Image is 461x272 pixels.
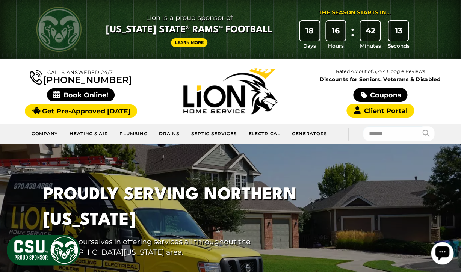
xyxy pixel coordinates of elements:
a: Drains [153,127,185,141]
span: Seconds [387,42,409,50]
h1: PROUDLY SERVING NORTHERN [US_STATE] [44,183,317,233]
a: Coupons [353,88,407,102]
a: Septic Services [185,127,243,141]
span: Hours [328,42,344,50]
p: Rated 4.7 out of 5,294 Google Reviews [305,67,455,76]
span: Book Online! [47,88,115,101]
a: Electrical [243,127,286,141]
a: Heating & Air [64,127,114,141]
a: Get Pre-Approved [DATE] [25,104,137,118]
div: | [333,124,363,144]
div: Open chat widget [3,3,26,26]
span: Minutes [360,42,381,50]
div: 42 [360,21,380,41]
div: 18 [300,21,319,41]
div: : [349,21,356,50]
a: Learn More [171,38,208,47]
img: CSU Rams logo [36,7,82,52]
div: 16 [326,21,346,41]
span: Discounts for Seniors, Veterans & Disabled [307,77,453,82]
img: Lion Home Service [183,68,277,114]
span: Lion is a proud sponsor of [106,12,272,24]
img: CSU Sponsor Badge [6,234,81,266]
span: Days [303,42,316,50]
div: 13 [388,21,408,41]
p: We pride ourselves in offering services all throughout the [GEOGRAPHIC_DATA][US_STATE] area. [44,236,317,258]
a: Generators [286,127,333,141]
div: The Season Starts in... [319,9,391,17]
a: Company [26,127,64,141]
a: Client Portal [346,104,414,118]
a: [PHONE_NUMBER] [30,68,132,85]
span: [US_STATE] State® Rams™ Football [106,24,272,36]
a: Plumbing [114,127,153,141]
